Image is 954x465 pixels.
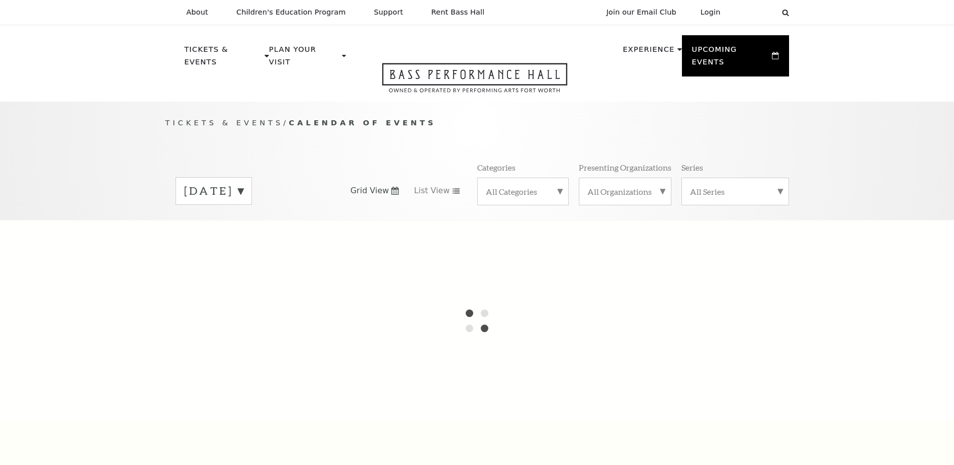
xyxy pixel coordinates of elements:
[374,8,403,17] p: Support
[236,8,346,17] p: Children's Education Program
[692,43,770,74] p: Upcoming Events
[269,43,339,74] p: Plan Your Visit
[184,183,243,199] label: [DATE]
[289,118,436,127] span: Calendar of Events
[681,162,703,173] p: Series
[737,8,772,17] select: Select:
[165,118,284,127] span: Tickets & Events
[414,185,450,196] span: List View
[477,162,515,173] p: Categories
[579,162,671,173] p: Presenting Organizations
[623,43,674,61] p: Experience
[165,117,789,129] p: /
[351,185,389,196] span: Grid View
[185,43,263,74] p: Tickets & Events
[431,8,485,17] p: Rent Bass Hall
[587,186,663,197] label: All Organizations
[187,8,208,17] p: About
[486,186,560,197] label: All Categories
[690,186,780,197] label: All Series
